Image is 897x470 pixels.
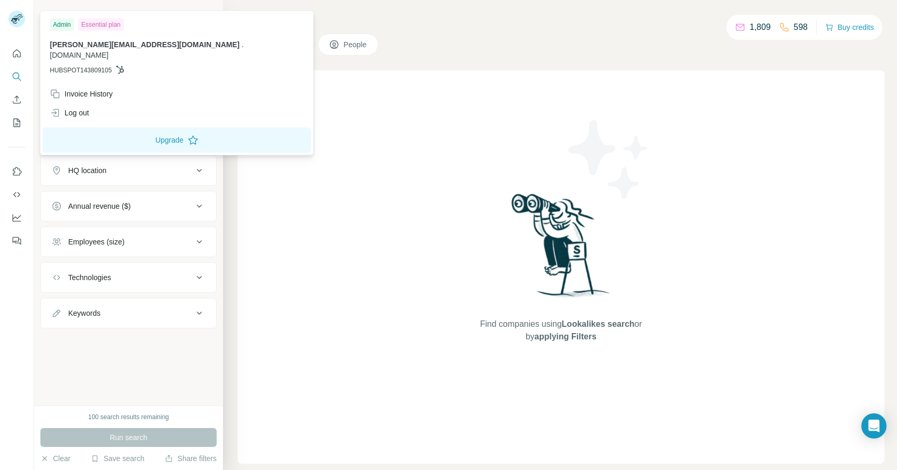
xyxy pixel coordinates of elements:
[183,6,223,22] button: Hide
[41,301,216,326] button: Keywords
[50,51,109,59] span: [DOMAIN_NAME]
[477,318,645,343] span: Find companies using or by
[50,66,112,75] span: HUBSPOT143809105
[8,90,25,109] button: Enrich CSV
[50,89,113,99] div: Invoice History
[8,10,25,27] img: Avatar
[8,162,25,181] button: Use Surfe on LinkedIn
[41,158,216,183] button: HQ location
[794,21,808,34] p: 598
[8,113,25,132] button: My lists
[40,453,70,464] button: Clear
[41,265,216,290] button: Technologies
[750,21,771,34] p: 1,809
[50,18,74,31] div: Admin
[825,20,874,35] button: Buy credits
[68,201,131,211] div: Annual revenue ($)
[40,9,73,19] div: New search
[8,185,25,204] button: Use Surfe API
[562,319,635,328] span: Lookalikes search
[68,165,106,176] div: HQ location
[50,108,89,118] div: Log out
[68,237,124,247] div: Employees (size)
[861,413,887,439] div: Open Intercom Messenger
[41,229,216,254] button: Employees (size)
[165,453,217,464] button: Share filters
[68,308,100,318] div: Keywords
[41,194,216,219] button: Annual revenue ($)
[238,13,884,27] h4: Search
[8,231,25,250] button: Feedback
[8,67,25,86] button: Search
[88,412,169,422] div: 100 search results remaining
[344,39,368,50] span: People
[507,191,616,308] img: Surfe Illustration - Woman searching with binoculars
[50,40,240,49] span: [PERSON_NAME][EMAIL_ADDRESS][DOMAIN_NAME]
[8,44,25,63] button: Quick start
[78,18,124,31] div: Essential plan
[68,272,111,283] div: Technologies
[42,127,311,153] button: Upgrade
[535,332,596,341] span: applying Filters
[91,453,144,464] button: Save search
[561,112,656,207] img: Surfe Illustration - Stars
[8,208,25,227] button: Dashboard
[242,40,244,49] span: .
